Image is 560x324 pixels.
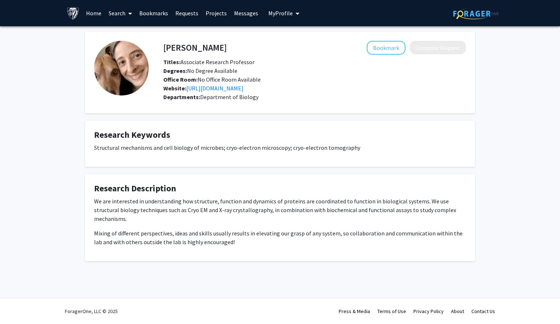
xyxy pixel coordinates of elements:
[67,7,79,20] img: Johns Hopkins University Logo
[186,85,244,92] a: Opens in a new tab
[339,308,370,315] a: Press & Media
[136,0,172,26] a: Bookmarks
[5,291,31,319] iframe: Chat
[163,93,200,101] b: Departments:
[413,308,444,315] a: Privacy Policy
[410,41,466,54] button: Compose Request to Gira Bhabha
[163,76,261,83] span: No Office Room Available
[172,0,202,26] a: Requests
[163,67,237,74] span: No Degree Available
[268,9,293,17] span: My Profile
[451,308,464,315] a: About
[94,229,466,246] p: Mixing of different perspectives, ideas and skills usually results in elevating our grasp of any ...
[471,308,495,315] a: Contact Us
[94,130,466,140] h4: Research Keywords
[94,143,466,152] p: Structural mechanisms and cell biology of microbes; cryo-electron microscopy; cryo-electron tomog...
[163,67,187,74] b: Degrees:
[163,76,198,83] b: Office Room:
[94,197,466,223] p: We are interested in understanding how structure, function and dynamics of proteins are coordinat...
[163,41,227,54] h4: [PERSON_NAME]
[65,298,118,324] div: ForagerOne, LLC © 2025
[94,41,149,95] img: Profile Picture
[200,93,258,101] span: Department of Biology
[82,0,105,26] a: Home
[94,183,466,194] h4: Research Description
[163,85,186,92] b: Website:
[377,308,406,315] a: Terms of Use
[230,0,262,26] a: Messages
[453,8,499,19] img: ForagerOne Logo
[163,58,180,66] b: Titles:
[202,0,230,26] a: Projects
[367,41,405,55] button: Add Gira Bhabha to Bookmarks
[163,58,254,66] span: Associate Research Professor
[105,0,136,26] a: Search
